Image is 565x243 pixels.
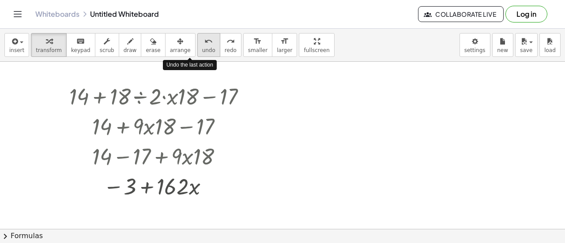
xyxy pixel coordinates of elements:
[119,33,142,57] button: draw
[220,33,241,57] button: redoredo
[225,47,237,53] span: redo
[76,36,85,47] i: keyboard
[460,33,490,57] button: settings
[100,47,114,53] span: scrub
[35,10,79,19] a: Whiteboards
[497,47,508,53] span: new
[204,36,213,47] i: undo
[544,47,556,53] span: load
[426,10,496,18] span: Collaborate Live
[492,33,513,57] button: new
[66,33,95,57] button: keyboardkeypad
[9,47,24,53] span: insert
[95,33,119,57] button: scrub
[515,33,538,57] button: save
[464,47,486,53] span: settings
[272,33,297,57] button: format_sizelarger
[197,33,220,57] button: undoundo
[226,36,235,47] i: redo
[277,47,292,53] span: larger
[146,47,160,53] span: erase
[280,36,289,47] i: format_size
[243,33,272,57] button: format_sizesmaller
[11,7,25,21] button: Toggle navigation
[539,33,561,57] button: load
[248,47,267,53] span: smaller
[299,33,334,57] button: fullscreen
[71,47,90,53] span: keypad
[163,60,217,70] div: Undo the last action
[304,47,329,53] span: fullscreen
[520,47,532,53] span: save
[36,47,62,53] span: transform
[4,33,29,57] button: insert
[202,47,215,53] span: undo
[505,6,547,22] button: Log in
[165,33,196,57] button: arrange
[124,47,137,53] span: draw
[170,47,191,53] span: arrange
[141,33,165,57] button: erase
[253,36,262,47] i: format_size
[31,33,67,57] button: transform
[418,6,504,22] button: Collaborate Live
